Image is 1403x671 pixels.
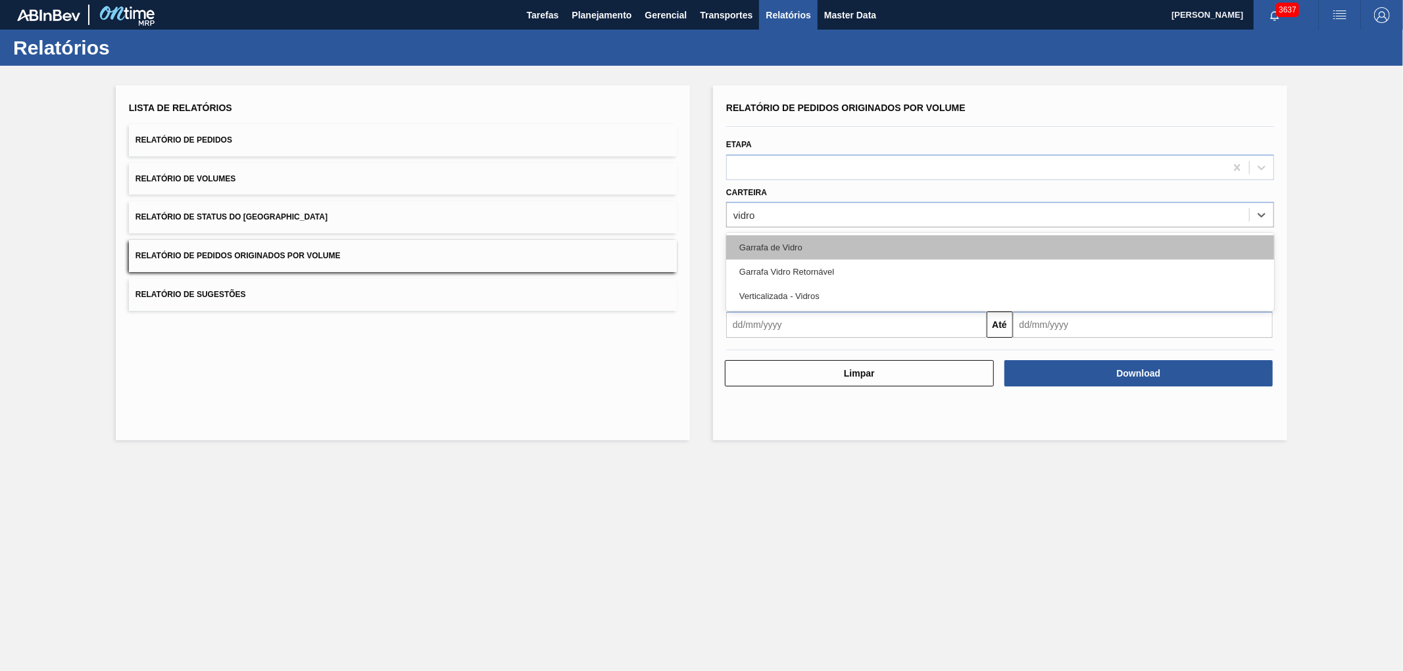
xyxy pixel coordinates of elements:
span: 3637 [1276,3,1299,17]
span: Relatório de Pedidos [135,135,232,145]
div: Verticalizada - Vidros [726,284,1274,308]
button: Relatório de Pedidos Originados por Volume [129,240,677,272]
img: TNhmsLtSVTkK8tSr43FrP2fwEKptu5GPRR3wAAAABJRU5ErkJggg== [17,9,80,21]
div: Garrafa de Vidro [726,235,1274,260]
input: dd/mm/yyyy [726,312,987,338]
h1: Relatórios [13,40,247,55]
input: dd/mm/yyyy [1013,312,1273,338]
span: Relatório de Status do [GEOGRAPHIC_DATA] [135,212,328,221]
span: Master Data [824,7,876,23]
span: Relatório de Sugestões [135,290,246,299]
span: Relatório de Pedidos Originados por Volume [135,251,341,260]
span: Transportes [700,7,752,23]
button: Até [987,312,1013,338]
img: userActions [1332,7,1348,23]
label: Carteira [726,188,767,197]
button: Relatório de Volumes [129,163,677,195]
span: Lista de Relatórios [129,103,232,113]
button: Relatório de Sugestões [129,279,677,311]
button: Limpar [725,360,994,386]
button: Notificações [1254,6,1296,24]
div: Garrafa Vidro Retornável [726,260,1274,284]
span: Gerencial [645,7,687,23]
span: Planejamento [572,7,631,23]
button: Download [1004,360,1273,386]
span: Relatórios [766,7,810,23]
button: Relatório de Status do [GEOGRAPHIC_DATA] [129,201,677,233]
button: Relatório de Pedidos [129,124,677,156]
label: Etapa [726,140,752,149]
img: Logout [1374,7,1390,23]
span: Tarefas [527,7,559,23]
span: Relatório de Volumes [135,174,235,183]
span: Relatório de Pedidos Originados por Volume [726,103,966,113]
